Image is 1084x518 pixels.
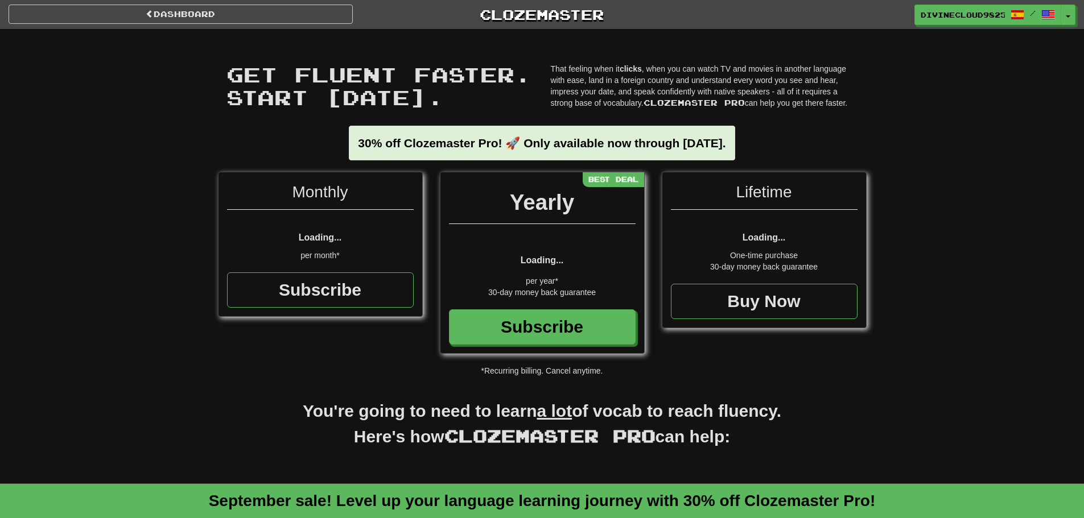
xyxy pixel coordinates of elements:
[209,492,876,509] a: September sale! Level up your language learning journey with 30% off Clozemaster Pro!
[671,181,858,210] div: Lifetime
[370,5,714,24] a: Clozemaster
[449,309,636,345] a: Subscribe
[551,63,858,109] p: That feeling when it , when you can watch TV and movies in another language with ease, land in a ...
[444,425,656,446] span: Clozemaster Pro
[227,272,414,308] a: Subscribe
[226,62,531,109] span: Get fluent faster. Start [DATE].
[671,284,858,319] a: Buy Now
[449,275,636,287] div: per year*
[218,399,867,461] h2: You're going to need to learn of vocab to reach fluency. Here's how can help:
[358,136,726,150] strong: 30% off Clozemaster Pro! 🚀 Only available now through [DATE].
[1030,9,1036,17] span: /
[583,172,644,187] div: Best Deal
[521,255,564,265] span: Loading...
[449,287,636,298] div: 30-day money back guarantee
[9,5,353,24] a: Dashboard
[671,261,858,272] div: 30-day money back guarantee
[620,64,642,73] strong: clicks
[671,250,858,261] div: One-time purchase
[921,10,1005,20] span: DivineCloud9825
[299,233,342,242] span: Loading...
[227,250,414,261] div: per month*
[537,401,572,420] u: a lot
[914,5,1061,25] a: DivineCloud9825 /
[644,98,745,107] span: Clozemaster Pro
[743,233,786,242] span: Loading...
[449,187,636,224] div: Yearly
[227,181,414,210] div: Monthly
